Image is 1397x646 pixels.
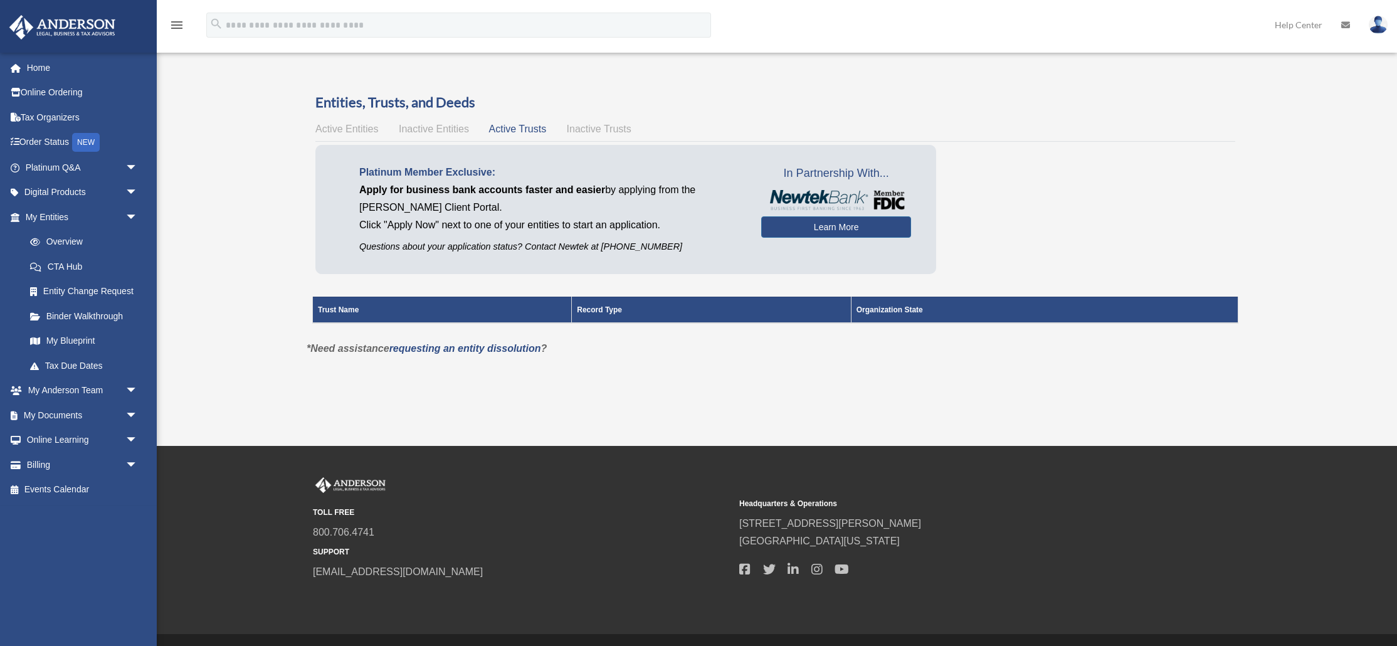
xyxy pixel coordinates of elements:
[313,477,388,494] img: Anderson Advisors Platinum Portal
[125,428,150,453] span: arrow_drop_down
[489,124,547,134] span: Active Trusts
[761,164,911,184] span: In Partnership With...
[739,497,1157,511] small: Headquarters & Operations
[9,130,157,156] a: Order StatusNEW
[9,105,157,130] a: Tax Organizers
[125,403,150,428] span: arrow_drop_down
[125,204,150,230] span: arrow_drop_down
[9,477,157,502] a: Events Calendar
[18,230,144,255] a: Overview
[18,329,150,354] a: My Blueprint
[359,216,742,234] p: Click "Apply Now" next to one of your entities to start an application.
[18,254,150,279] a: CTA Hub
[18,304,150,329] a: Binder Walkthrough
[315,124,378,134] span: Active Entities
[313,566,483,577] a: [EMAIL_ADDRESS][DOMAIN_NAME]
[169,18,184,33] i: menu
[9,403,157,428] a: My Documentsarrow_drop_down
[307,343,547,354] em: *Need assistance ?
[169,22,184,33] a: menu
[209,17,223,31] i: search
[125,452,150,478] span: arrow_drop_down
[313,546,730,559] small: SUPPORT
[359,239,742,255] p: Questions about your application status? Contact Newtek at [PHONE_NUMBER]
[313,297,572,323] th: Trust Name
[18,279,150,304] a: Entity Change Request
[572,297,851,323] th: Record Type
[125,155,150,181] span: arrow_drop_down
[18,353,150,378] a: Tax Due Dates
[739,518,921,529] a: [STREET_ADDRESS][PERSON_NAME]
[359,164,742,181] p: Platinum Member Exclusive:
[9,155,157,180] a: Platinum Q&Aarrow_drop_down
[567,124,631,134] span: Inactive Trusts
[1369,16,1388,34] img: User Pic
[9,452,157,477] a: Billingarrow_drop_down
[313,527,374,537] a: 800.706.4741
[72,133,100,152] div: NEW
[761,216,911,238] a: Learn More
[9,428,157,453] a: Online Learningarrow_drop_down
[9,204,150,230] a: My Entitiesarrow_drop_down
[125,180,150,206] span: arrow_drop_down
[125,378,150,404] span: arrow_drop_down
[389,343,541,354] a: requesting an entity dissolution
[359,181,742,216] p: by applying from the [PERSON_NAME] Client Portal.
[739,536,900,546] a: [GEOGRAPHIC_DATA][US_STATE]
[9,378,157,403] a: My Anderson Teamarrow_drop_down
[9,80,157,105] a: Online Ordering
[767,190,905,210] img: NewtekBankLogoSM.png
[9,55,157,80] a: Home
[9,180,157,205] a: Digital Productsarrow_drop_down
[313,506,730,519] small: TOLL FREE
[359,184,605,195] span: Apply for business bank accounts faster and easier
[399,124,469,134] span: Inactive Entities
[6,15,119,40] img: Anderson Advisors Platinum Portal
[851,297,1238,323] th: Organization State
[315,93,1235,112] h3: Entities, Trusts, and Deeds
